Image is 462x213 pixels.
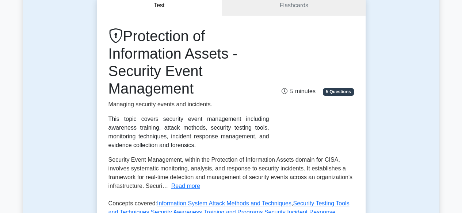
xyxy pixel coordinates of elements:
[171,182,200,190] button: Read more
[108,100,269,109] p: Managing security events and incidents.
[323,88,354,95] span: 5 Questions
[157,200,291,206] a: Information System Attack Methods and Techniques
[108,157,352,189] span: Security Event Management, within the Protection of Information Assets domain for CISA, involves ...
[108,27,269,97] h1: Protection of Information Assets - Security Event Management
[108,115,269,150] div: This topic covers security event management including awareness training, attack methods, securit...
[281,88,315,94] span: 5 minutes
